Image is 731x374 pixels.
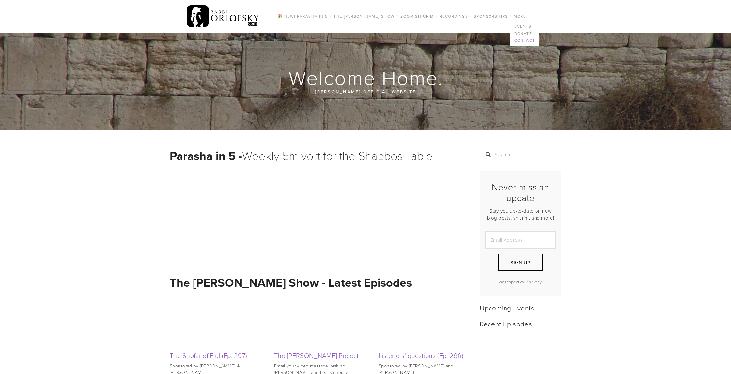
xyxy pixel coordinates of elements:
[485,182,556,203] h2: Never miss an update
[485,279,556,285] p: We respect your privacy.
[480,304,561,312] h2: Upcoming Events
[170,67,562,88] h1: Welcome Home.
[274,351,359,360] a: The [PERSON_NAME] Project
[170,147,242,164] strong: Parasha in 5 -
[379,299,463,347] a: Listeners' questions (Ep. 296)
[332,12,397,21] a: The [PERSON_NAME] Show
[472,12,510,21] a: Sponsorships
[480,320,561,328] h2: Recent Episodes
[498,254,543,271] button: Sign Up
[485,231,556,249] input: Email Address
[398,12,436,21] a: Zoom Shiurim
[397,13,398,19] span: /
[187,4,259,29] img: RabbiOrlofsky.com
[510,23,539,30] a: Events
[275,12,330,21] a: 🎉 NEW! Parasha in 5
[510,13,511,19] span: /
[170,351,247,360] a: The Shofar of Elul (Ep. 297)
[170,274,412,291] strong: The [PERSON_NAME] Show - Latest Episodes
[330,13,332,19] span: /
[170,299,255,347] a: The Shofar of Elul (Ep. 297)
[480,147,561,163] input: Search
[512,12,528,21] a: More
[510,30,539,37] a: Donate
[510,259,530,266] span: Sign Up
[510,37,539,44] a: Contact
[170,147,463,165] h1: Weekly 5m vort for the Shabbos Table
[274,299,359,347] a: The Rabbi Orlofsky Rosh Hashana Project
[379,351,463,360] a: Listeners' questions (Ep. 296)
[209,88,522,95] p: [PERSON_NAME] official website
[485,208,556,221] p: Stay you up-to-date on new blog posts, shiurim, and more!
[470,13,472,19] span: /
[438,12,470,21] a: Recordings
[436,13,438,19] span: /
